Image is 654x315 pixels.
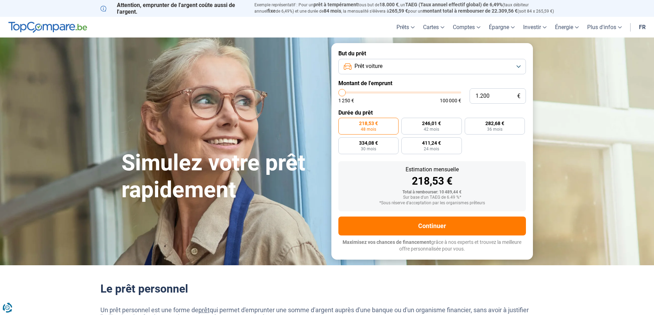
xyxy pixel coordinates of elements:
div: Total à rembourser: 10 489,44 € [344,190,520,195]
span: Prêt voiture [354,62,382,70]
span: 18.000 € [379,2,399,7]
a: Cartes [419,17,449,37]
label: But du prêt [338,50,526,57]
span: 265,59 € [389,8,408,14]
span: 282,68 € [485,121,504,126]
label: Montant de l'emprunt [338,80,526,87]
a: prêt [198,306,210,314]
span: 42 mois [424,127,439,131]
p: Exemple représentatif : Pour un tous but de , un (taux débiteur annuel de 6,49%) et une durée de ... [254,2,554,14]
div: Sur base d'un TAEG de 6.49 %* [344,195,520,200]
span: 84 mois [324,8,341,14]
a: Énergie [551,17,583,37]
span: Maximisez vos chances de financement [343,239,431,245]
p: Attention, emprunter de l'argent coûte aussi de l'argent. [100,2,246,15]
button: Continuer [338,217,526,235]
span: 100 000 € [440,98,461,103]
span: 48 mois [361,127,376,131]
span: € [517,93,520,99]
p: grâce à nos experts et trouvez la meilleure offre personnalisée pour vous. [338,239,526,253]
a: Plus d'infos [583,17,626,37]
div: Estimation mensuelle [344,167,520,172]
div: *Sous réserve d'acceptation par les organismes prêteurs [344,201,520,206]
label: Durée du prêt [338,109,526,116]
span: 30 mois [361,147,376,151]
span: 246,01 € [422,121,441,126]
h1: Simulez votre prêt rapidement [121,150,323,204]
span: 334,08 € [359,141,378,145]
span: montant total à rembourser de 22.309,56 € [423,8,518,14]
a: Prêts [392,17,419,37]
span: 36 mois [487,127,502,131]
img: TopCompare [8,22,87,33]
span: 218,53 € [359,121,378,126]
span: fixe [267,8,276,14]
button: Prêt voiture [338,59,526,74]
span: prêt à tempérament [314,2,358,7]
div: 218,53 € [344,176,520,186]
a: Épargne [485,17,519,37]
span: 1 250 € [338,98,354,103]
h2: Le prêt personnel [100,282,554,295]
a: Investir [519,17,551,37]
a: fr [635,17,650,37]
a: Comptes [449,17,485,37]
span: TAEG (Taux annuel effectif global) de 6,49% [405,2,502,7]
span: 411,24 € [422,141,441,145]
span: 24 mois [424,147,439,151]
